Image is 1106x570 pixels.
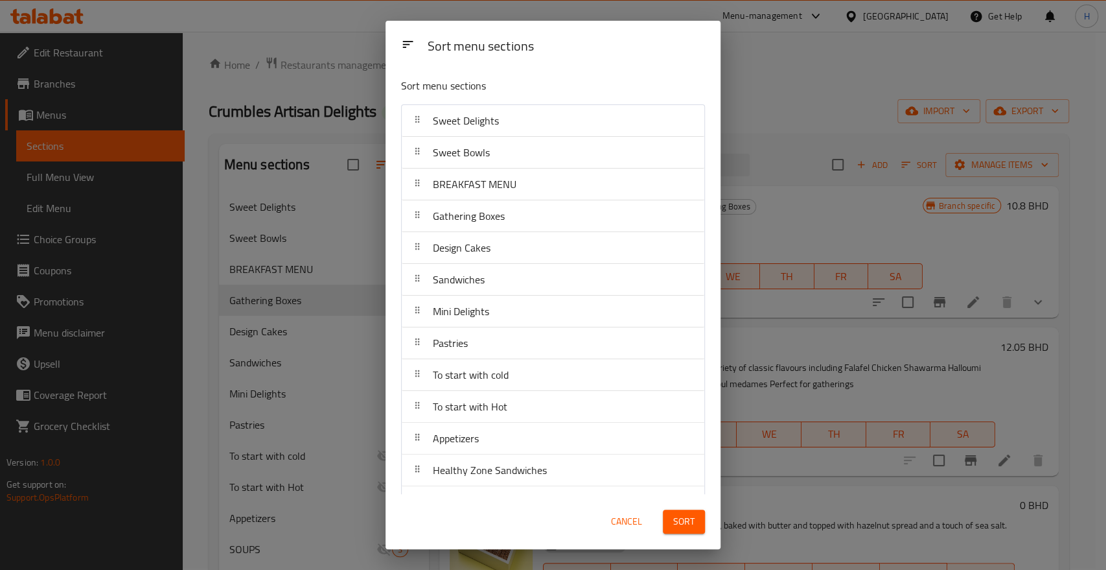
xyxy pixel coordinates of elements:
span: Cancel [611,514,642,530]
div: BREAKFAST MENU [402,169,704,200]
span: BREAKFAST MENU [433,174,516,194]
div: Gathering Boxes [402,200,704,232]
span: Pastries [433,333,468,353]
div: Healthy Zone Sandwiches [402,455,704,486]
div: Sweet Bowls [402,137,704,169]
span: Sweet Delights [433,111,499,130]
span: Sandwiches [433,270,485,289]
div: Mini Delights [402,296,704,327]
span: Mini Delights [433,302,489,321]
div: Design Cakes [402,232,704,264]
div: Crumbles Hot Dessert [402,486,704,518]
button: Cancel [606,510,647,534]
div: To start with Hot [402,391,704,423]
span: To start with Hot [433,397,507,416]
span: Sweet Bowls [433,143,490,162]
span: Gathering Boxes [433,206,505,226]
span: Appetizers [433,429,479,448]
div: Pastries [402,327,704,359]
span: Crumbles Hot Dessert [433,492,529,512]
div: Appetizers [402,423,704,455]
div: Sandwiches [402,264,704,296]
span: Design Cakes [433,238,490,257]
span: Sort [673,514,695,530]
div: Sort menu sections [422,32,710,62]
span: Healthy Zone Sandwiches [433,460,547,480]
span: To start with cold [433,365,509,385]
p: Sort menu sections [401,78,642,94]
div: Sweet Delights [402,105,704,137]
div: To start with cold [402,359,704,391]
button: Sort [663,510,705,534]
